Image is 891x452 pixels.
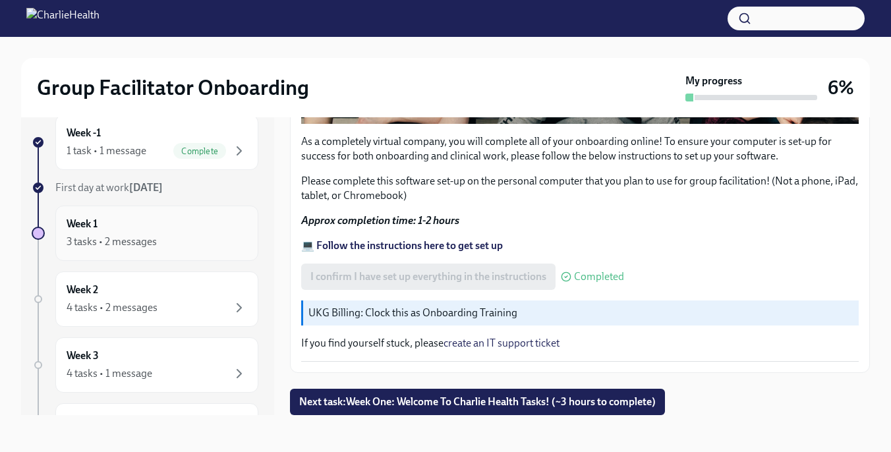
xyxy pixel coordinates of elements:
[67,235,157,249] div: 3 tasks • 2 messages
[32,206,258,261] a: Week 13 tasks • 2 messages
[828,76,854,99] h3: 6%
[299,395,656,409] span: Next task : Week One: Welcome To Charlie Health Tasks! (~3 hours to complete)
[444,337,560,349] a: create an IT support ticket
[308,306,853,320] p: UKG Billing: Clock this as Onboarding Training
[685,74,742,88] strong: My progress
[67,217,98,231] h6: Week 1
[26,8,100,29] img: CharlieHealth
[67,414,99,429] h6: Week 4
[574,271,624,282] span: Completed
[301,174,859,203] p: Please complete this software set-up on the personal computer that you plan to use for group faci...
[301,336,859,351] p: If you find yourself stuck, please
[67,300,158,315] div: 4 tasks • 2 messages
[67,126,101,140] h6: Week -1
[301,134,859,163] p: As a completely virtual company, you will complete all of your onboarding online! To ensure your ...
[67,283,98,297] h6: Week 2
[67,349,99,363] h6: Week 3
[301,239,503,252] a: 💻 Follow the instructions here to get set up
[55,181,163,194] span: First day at work
[173,146,226,156] span: Complete
[290,389,665,415] button: Next task:Week One: Welcome To Charlie Health Tasks! (~3 hours to complete)
[37,74,309,101] h2: Group Facilitator Onboarding
[32,115,258,170] a: Week -11 task • 1 messageComplete
[32,181,258,195] a: First day at work[DATE]
[301,214,459,227] strong: Approx completion time: 1-2 hours
[32,337,258,393] a: Week 34 tasks • 1 message
[129,181,163,194] strong: [DATE]
[32,271,258,327] a: Week 24 tasks • 2 messages
[67,366,152,381] div: 4 tasks • 1 message
[67,144,146,158] div: 1 task • 1 message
